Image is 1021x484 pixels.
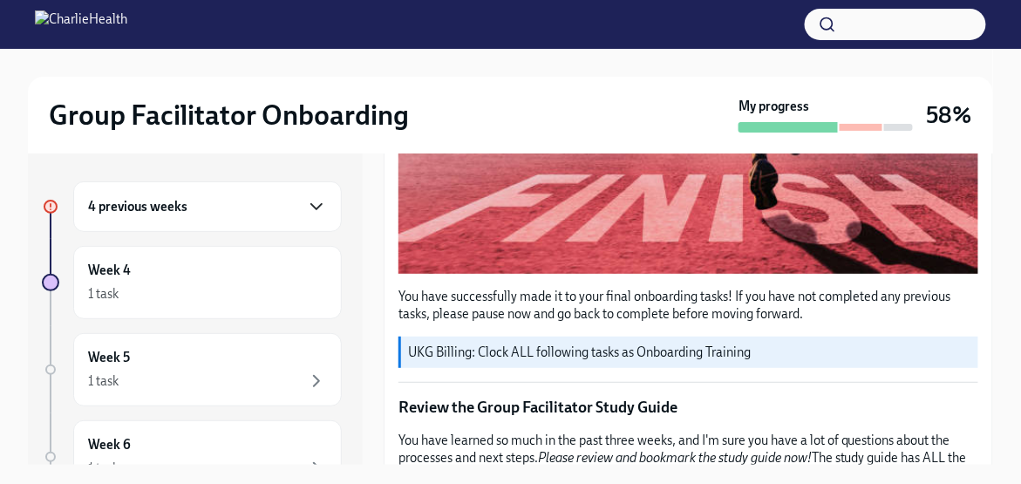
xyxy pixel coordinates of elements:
p: UKG Billing: Clock ALL following tasks as Onboarding Training [408,344,971,361]
h3: 58% [927,99,972,131]
img: CharlieHealth [35,10,127,38]
a: Week 51 task [42,333,342,406]
a: Week 41 task [42,246,342,319]
div: 4 previous weeks [73,181,342,232]
h2: Group Facilitator Onboarding [49,98,409,133]
h6: Week 6 [88,435,131,454]
h6: Week 5 [88,348,130,367]
div: 1 task [88,372,119,390]
h6: 4 previous weeks [88,197,187,216]
div: 1 task [88,460,119,477]
div: 1 task [88,285,119,303]
h6: Week 4 [88,261,131,280]
p: You have successfully made it to your final onboarding tasks! If you have not completed any previ... [398,288,978,323]
p: You have learned so much in the past three weeks, and I'm sure you have a lot of questions about ... [398,432,978,484]
em: Please review and bookmark the study guide now! [538,450,812,466]
strong: My progress [739,98,809,115]
p: Review the Group Facilitator Study Guide [398,397,978,418]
